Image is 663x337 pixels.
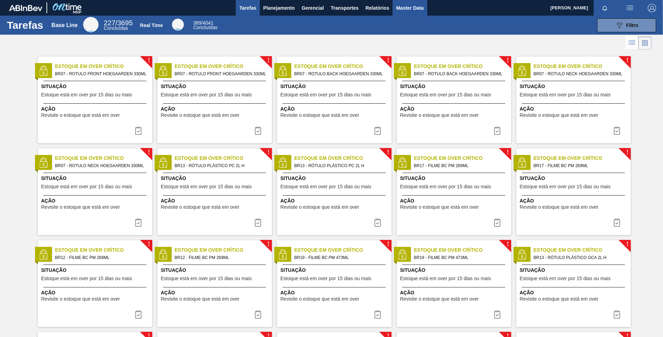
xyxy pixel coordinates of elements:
[83,17,98,32] div: Base Line
[397,157,407,168] img: status
[396,4,423,12] span: Master Data
[41,197,150,205] span: Ação
[175,70,266,78] span: BR07 - ROTULO FRONT HOEGAARDEN 330ML
[281,184,371,189] span: Estoque está em over por 15 dias ou mais
[534,63,631,70] span: Estoque em Over Crítico
[41,92,132,97] span: Estoque está em over por 15 dias ou mais
[493,218,501,227] img: icon-task complete
[55,63,152,70] span: Estoque em Over Crítico
[161,92,252,97] span: Estoque está em over por 15 dias ou mais
[161,276,252,281] span: Estoque está em over por 15 dias ou mais
[489,216,506,230] div: Completar tarefa: 29781543
[626,150,628,155] span: !
[130,216,147,230] button: icon-task complete
[104,20,132,31] div: Base Line
[520,83,629,90] span: Situação
[648,4,656,12] img: Logout
[267,150,269,155] span: !
[626,36,638,50] div: Visão em Lista
[609,216,625,230] button: icon-task complete
[263,4,295,12] span: Planejamento
[41,205,120,210] span: Revisite o estoque que está em over
[489,308,506,321] button: icon-task complete
[520,92,611,97] span: Estoque está em over por 15 dias ou mais
[41,289,150,296] span: Ação
[193,20,213,26] span: / 4041
[281,92,371,97] span: Estoque está em over por 15 dias ou mais
[130,124,147,138] button: icon-task complete
[51,22,78,28] div: Base Line
[609,216,625,230] div: Completar tarefa: 29781543
[369,216,386,230] button: icon-task complete
[41,83,150,90] span: Situação
[281,289,390,296] span: Ação
[158,249,168,260] img: status
[373,127,382,135] img: icon-task complete
[175,155,272,162] span: Estoque em Over Crítico
[130,308,147,321] div: Completar tarefa: 29781544
[250,124,266,138] button: icon-task complete
[534,155,631,162] span: Estoque em Over Crítico
[294,247,391,254] span: Estoque em Over Crítico
[400,197,509,205] span: Ação
[613,127,621,135] img: icon-task complete
[130,124,147,138] div: Completar tarefa: 29781539
[41,105,150,113] span: Ação
[489,216,506,230] button: icon-task complete
[161,83,270,90] span: Situação
[609,124,625,138] button: icon-task complete
[520,205,599,210] span: Revisite o estoque que está em over
[414,254,506,261] span: BR19 - FILME BC PM 473ML
[134,218,143,227] img: icon-task complete
[294,70,386,78] span: BR07 - ROTULO BACK HOEGAARDEN 330ML
[369,308,386,321] div: Completar tarefa: 29781545
[161,113,240,118] span: Revisite o estoque que está em over
[414,247,511,254] span: Estoque em Over Crítico
[517,157,527,168] img: status
[55,70,147,78] span: BR07 - ROTULO FRONT HOEGAARDEN 330ML
[507,58,509,63] span: !
[414,70,506,78] span: BR07 - ROTULO BACK HOEGAARDEN 330ML
[175,63,272,70] span: Estoque em Over Crítico
[397,249,407,260] img: status
[534,247,631,254] span: Estoque em Over Crítico
[534,254,625,261] span: BR13 - RÓTULO PLÁSTICO GCA 2L H
[387,58,389,63] span: !
[281,205,359,210] span: Revisite o estoque que está em over
[161,175,270,182] span: Situação
[520,289,629,296] span: Ação
[55,254,147,261] span: BR12 - FILME BC PM 269ML
[175,162,266,170] span: BR13 - RÓTULO PLÁSTICO PC 2L H
[597,18,656,32] button: Filtro
[41,175,150,182] span: Situação
[517,66,527,76] img: status
[161,184,252,189] span: Estoque está em over por 15 dias ou mais
[609,308,625,321] button: icon-task complete
[520,184,611,189] span: Estoque está em over por 15 dias ou mais
[400,83,509,90] span: Situação
[609,124,625,138] div: Completar tarefa: 29781541
[281,113,359,118] span: Revisite o estoque que está em over
[520,276,611,281] span: Estoque está em over por 15 dias ou mais
[400,205,479,210] span: Revisite o estoque que está em over
[277,249,288,260] img: status
[161,205,240,210] span: Revisite o estoque que está em over
[281,105,390,113] span: Ação
[41,184,132,189] span: Estoque está em over por 15 dias ou mais
[281,267,390,274] span: Situação
[130,216,147,230] div: Completar tarefa: 29781541
[281,276,371,281] span: Estoque está em over por 15 dias ou mais
[489,124,506,138] div: Completar tarefa: 29781540
[277,66,288,76] img: status
[104,19,115,27] span: 227
[520,296,599,302] span: Revisite o estoque que está em over
[613,218,621,227] img: icon-task complete
[38,66,49,76] img: status
[626,58,628,63] span: !
[267,242,269,247] span: !
[148,150,150,155] span: !
[172,19,184,31] div: Real Time
[294,254,386,261] span: BR19 - FILME BC PM 473ML
[400,276,491,281] span: Estoque está em over por 15 dias ou mais
[134,127,143,135] img: icon-task complete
